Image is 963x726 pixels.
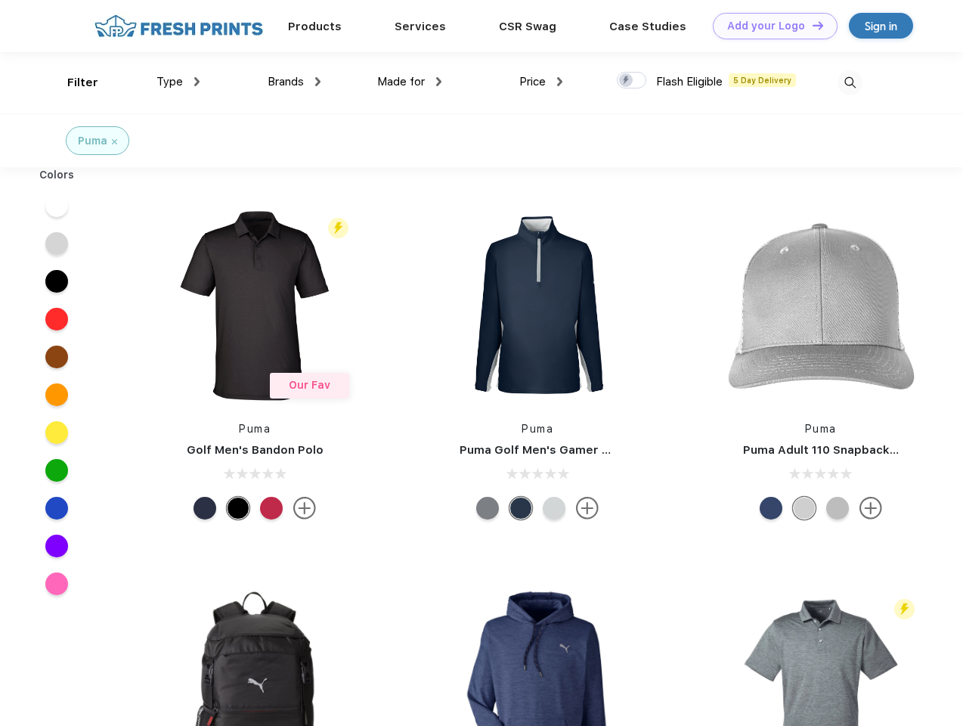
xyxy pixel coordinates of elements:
[729,73,796,87] span: 5 Day Delivery
[838,70,862,95] img: desktop_search.svg
[194,497,216,520] div: Navy Blazer
[187,443,324,457] a: Golf Men's Bandon Polo
[395,20,446,33] a: Services
[239,423,271,435] a: Puma
[519,75,546,88] span: Price
[859,497,882,520] img: more.svg
[437,205,638,406] img: func=resize&h=266
[509,497,532,520] div: Navy Blazer
[720,205,921,406] img: func=resize&h=266
[894,599,915,619] img: flash_active_toggle.svg
[557,77,562,86] img: dropdown.png
[260,497,283,520] div: Ski Patrol
[156,75,183,88] span: Type
[793,497,816,520] div: Quarry Brt Whit
[499,20,556,33] a: CSR Swag
[826,497,849,520] div: Quarry with Brt Whit
[78,133,107,149] div: Puma
[522,423,553,435] a: Puma
[576,497,599,520] img: more.svg
[849,13,913,39] a: Sign in
[476,497,499,520] div: Quiet Shade
[865,17,897,35] div: Sign in
[315,77,320,86] img: dropdown.png
[268,75,304,88] span: Brands
[656,75,723,88] span: Flash Eligible
[227,497,249,520] div: Puma Black
[194,77,200,86] img: dropdown.png
[289,379,330,391] span: Our Fav
[328,218,348,238] img: flash_active_toggle.svg
[377,75,425,88] span: Made for
[543,497,565,520] div: High Rise
[90,13,268,39] img: fo%20logo%202.webp
[28,167,86,183] div: Colors
[288,20,342,33] a: Products
[813,21,823,29] img: DT
[436,77,441,86] img: dropdown.png
[460,443,698,457] a: Puma Golf Men's Gamer Golf Quarter-Zip
[154,205,355,406] img: func=resize&h=266
[67,74,98,92] div: Filter
[805,423,837,435] a: Puma
[727,20,805,33] div: Add your Logo
[760,497,782,520] div: Peacoat with Qut Shd
[112,139,117,144] img: filter_cancel.svg
[293,497,316,520] img: more.svg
